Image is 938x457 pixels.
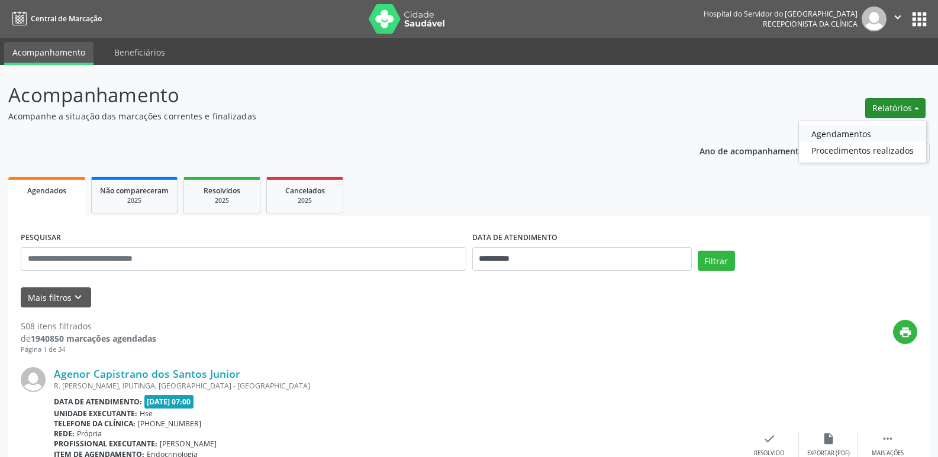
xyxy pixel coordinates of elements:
[909,9,930,30] button: apps
[31,14,102,24] span: Central de Marcação
[192,196,252,205] div: 2025
[77,429,102,439] span: Própria
[865,98,926,118] button: Relatórios
[21,345,156,355] div: Página 1 de 34
[54,409,137,419] b: Unidade executante:
[799,125,926,142] a: Agendamentos
[138,419,201,429] span: [PHONE_NUMBER]
[21,332,156,345] div: de
[798,121,927,163] ul: Relatórios
[54,429,75,439] b: Rede:
[862,7,887,31] img: img
[763,19,858,29] span: Recepcionista da clínica
[100,196,169,205] div: 2025
[106,42,173,63] a: Beneficiários
[21,320,156,332] div: 508 itens filtrados
[887,7,909,31] button: 
[72,291,85,304] i: keyboard_arrow_down
[285,186,325,196] span: Cancelados
[893,320,917,344] button: print
[698,251,735,271] button: Filtrar
[54,419,136,429] b: Telefone da clínica:
[54,397,142,407] b: Data de atendimento:
[100,186,169,196] span: Não compareceram
[891,11,904,24] i: 
[204,186,240,196] span: Resolvidos
[54,381,740,391] div: R. [PERSON_NAME], IPUTINGA, [GEOGRAPHIC_DATA] - [GEOGRAPHIC_DATA]
[31,333,156,344] strong: 1940850 marcações agendadas
[8,110,653,122] p: Acompanhe a situação das marcações correntes e finalizadas
[881,432,894,445] i: 
[899,326,912,339] i: print
[144,395,194,409] span: [DATE] 07:00
[54,367,240,380] a: Agenor Capistrano dos Santos Junior
[8,80,653,110] p: Acompanhamento
[275,196,334,205] div: 2025
[21,287,91,308] button: Mais filtroskeyboard_arrow_down
[27,186,66,196] span: Agendados
[704,9,858,19] div: Hospital do Servidor do [GEOGRAPHIC_DATA]
[160,439,217,449] span: [PERSON_NAME]
[140,409,153,419] span: Hse
[700,143,804,158] p: Ano de acompanhamento
[21,229,61,247] label: PESQUISAR
[8,9,102,28] a: Central de Marcação
[21,367,46,392] img: img
[763,432,776,445] i: check
[4,42,94,65] a: Acompanhamento
[54,439,157,449] b: Profissional executante:
[472,229,557,247] label: DATA DE ATENDIMENTO
[799,142,926,158] a: Procedimentos realizados
[822,432,835,445] i: insert_drive_file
